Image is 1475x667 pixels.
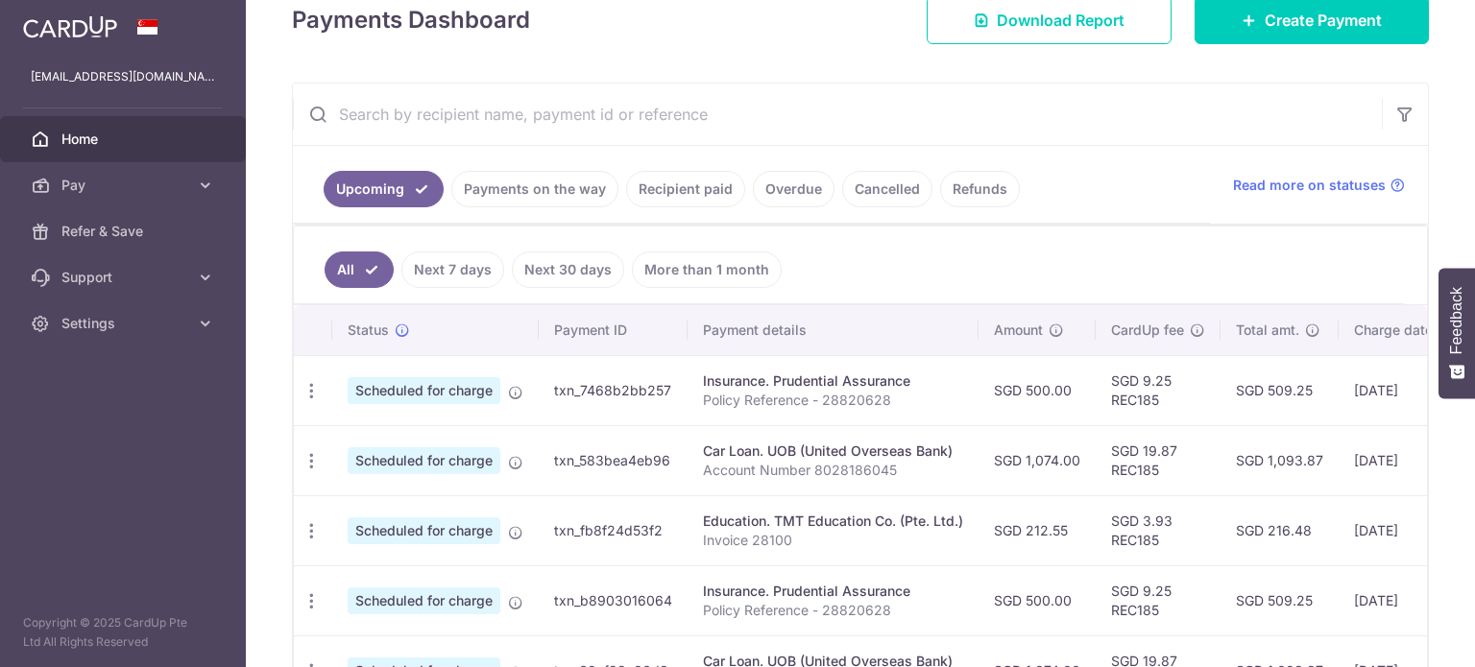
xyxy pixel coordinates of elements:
a: Cancelled [842,171,932,207]
a: Refunds [940,171,1020,207]
img: CardUp [23,15,117,38]
td: txn_b8903016064 [539,565,688,635]
span: Pay [61,176,188,195]
td: SGD 509.25 [1221,355,1339,425]
span: Download Report [997,9,1124,32]
span: Support [61,268,188,287]
td: SGD 1,093.87 [1221,425,1339,495]
td: SGD 19.87 REC185 [1096,425,1221,495]
span: Settings [61,314,188,333]
td: [DATE] [1339,355,1469,425]
div: Education. TMT Education Co. (Pte. Ltd.) [703,512,963,531]
th: Payment ID [539,305,688,355]
td: [DATE] [1339,495,1469,565]
a: Next 30 days [512,251,624,288]
span: Home [61,130,188,149]
button: Feedback - Show survey [1439,268,1475,398]
span: Scheduled for charge [348,587,500,614]
th: Payment details [688,305,979,355]
div: Car Loan. UOB (United Overseas Bank) [703,441,963,461]
p: [EMAIL_ADDRESS][DOMAIN_NAME] [31,67,215,86]
h4: Payments Dashboard [292,3,530,37]
span: Read more on statuses [1233,176,1386,195]
td: txn_583bea4eb96 [539,425,688,495]
a: Recipient paid [626,171,745,207]
a: Read more on statuses [1233,176,1405,195]
td: SGD 216.48 [1221,495,1339,565]
a: All [325,251,394,288]
span: Total amt. [1236,321,1299,340]
p: Policy Reference - 28820628 [703,601,963,620]
td: SGD 3.93 REC185 [1096,495,1221,565]
a: Upcoming [324,171,444,207]
a: Next 7 days [401,251,504,288]
td: txn_fb8f24d53f2 [539,495,688,565]
td: SGD 9.25 REC185 [1096,565,1221,635]
td: SGD 9.25 REC185 [1096,355,1221,425]
div: Insurance. Prudential Assurance [703,582,963,601]
td: SGD 509.25 [1221,565,1339,635]
span: Feedback [1448,287,1465,354]
td: SGD 1,074.00 [979,425,1096,495]
div: Insurance. Prudential Assurance [703,371,963,391]
span: Create Payment [1265,9,1382,32]
span: Scheduled for charge [348,517,500,544]
p: Policy Reference - 28820628 [703,391,963,410]
p: Account Number 8028186045 [703,461,963,480]
span: Refer & Save [61,222,188,241]
span: CardUp fee [1111,321,1184,340]
span: Scheduled for charge [348,377,500,404]
input: Search by recipient name, payment id or reference [293,83,1382,145]
td: [DATE] [1339,565,1469,635]
span: Charge date [1354,321,1433,340]
td: SGD 212.55 [979,495,1096,565]
a: Overdue [753,171,834,207]
a: More than 1 month [632,251,782,288]
span: Scheduled for charge [348,447,500,474]
span: Amount [994,321,1043,340]
td: txn_7468b2bb257 [539,355,688,425]
p: Invoice 28100 [703,531,963,550]
td: [DATE] [1339,425,1469,495]
td: SGD 500.00 [979,355,1096,425]
span: Status [348,321,389,340]
td: SGD 500.00 [979,565,1096,635]
a: Payments on the way [451,171,618,207]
